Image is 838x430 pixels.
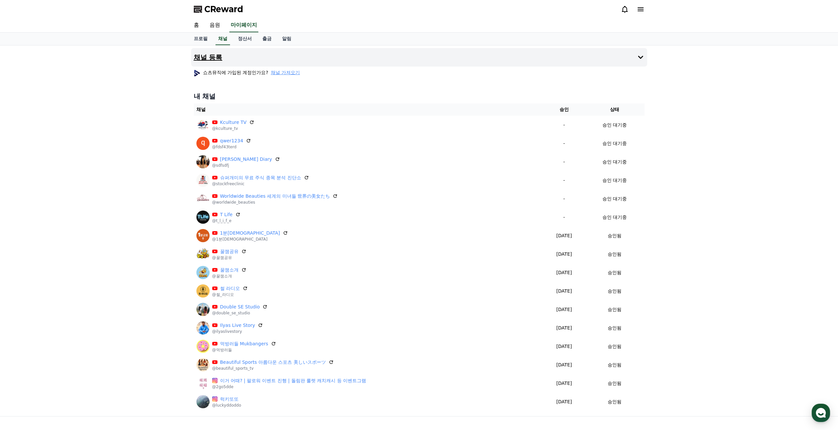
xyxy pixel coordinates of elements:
[212,292,248,297] p: @썰_라디오
[194,69,300,76] p: 쇼츠뮤직에 가입된 계정인가요?
[546,177,582,184] p: -
[546,140,582,147] p: -
[196,155,210,168] img: Sena's Diary
[196,137,210,150] img: qwer1234
[220,267,239,273] a: 꿀잼소개
[196,377,210,390] img: 이거 어때? | 팔로워 이벤트 진행 | 돌림판 룰렛 캐치캐시 등 이벤트그램
[608,269,621,276] p: 승인됨
[204,4,243,14] span: CReward
[212,144,251,150] p: @fdsf43terd
[196,321,210,334] img: Ilyas Live Story
[194,4,243,14] a: CReward
[196,247,210,261] img: 꿀잼공유
[60,219,68,224] span: 대화
[257,33,277,45] a: 출금
[220,396,241,403] a: 럭키또또
[196,118,210,131] img: Kculture TV
[194,70,200,76] img: profile
[188,33,213,45] a: 프로필
[194,54,222,61] h4: 채널 등록
[271,69,300,76] button: 채널 가져오기
[546,232,582,239] p: [DATE]
[43,209,85,225] a: 대화
[212,126,255,131] p: @kculture_tv
[546,306,582,313] p: [DATE]
[212,255,246,260] p: @꿀잼공유
[196,284,210,298] img: 썰 라디오
[212,181,309,186] p: @stockfreeclinic
[212,347,276,353] p: @먹방러들
[602,122,627,129] p: 승인 대기중
[216,33,230,45] a: 채널
[220,156,272,163] a: [PERSON_NAME] Diary
[196,192,210,205] img: Worldwide Beauties 세계의 미녀들 世界の美女たち
[608,380,621,387] p: 승인됨
[608,361,621,368] p: 승인됨
[196,174,210,187] img: 슈퍼개미의 무료 주식 종목 분석 진단소
[85,209,127,225] a: 설정
[21,219,25,224] span: 홈
[229,18,258,32] a: 마이페이지
[196,340,210,353] img: 먹방러들 Mukbangers
[191,48,647,67] button: 채널 등록
[602,158,627,165] p: 승인 대기중
[220,303,260,310] a: Double SE Studio
[196,395,210,408] img: 럭키또또
[546,122,582,129] p: -
[546,361,582,368] p: [DATE]
[233,33,257,45] a: 정산서
[212,163,280,168] p: @sdfsdfj
[212,310,268,316] p: @double_se_studio
[196,211,210,224] img: T Life
[212,384,366,389] p: @2go5dde
[194,92,645,101] h4: 내 채널
[543,103,585,116] th: 승인
[196,229,210,242] img: 1분교회
[212,273,246,279] p: @꿀잼소개
[220,340,268,347] a: 먹방러들 Mukbangers
[546,251,582,258] p: [DATE]
[546,195,582,202] p: -
[546,288,582,295] p: [DATE]
[188,18,204,32] a: 홈
[608,251,621,258] p: 승인됨
[546,214,582,221] p: -
[546,343,582,350] p: [DATE]
[220,119,247,126] a: Kculture TV
[204,18,225,32] a: 음원
[196,266,210,279] img: 꿀잼소개
[212,237,288,242] p: @1분[DEMOGRAPHIC_DATA]
[546,158,582,165] p: -
[585,103,644,116] th: 상태
[196,358,210,371] img: Beautiful Sports 아름다운 스포츠 美しいスポーツ
[602,177,627,184] p: 승인 대기중
[602,214,627,221] p: 승인 대기중
[608,288,621,295] p: 승인됨
[220,230,280,237] a: 1분[DEMOGRAPHIC_DATA]
[212,329,263,334] p: @ilyaslivestory
[212,366,334,371] p: @beautiful_sports_tv
[546,398,582,405] p: [DATE]
[194,103,543,116] th: 채널
[608,398,621,405] p: 승인됨
[220,377,366,384] a: 이거 어때? | 팔로워 이벤트 진행 | 돌림판 룰렛 캐치캐시 등 이벤트그램
[220,322,255,329] a: Ilyas Live Story
[212,218,241,223] p: @t_l_i_f_e
[102,219,110,224] span: 설정
[220,359,326,366] a: Beautiful Sports 아름다운 스포츠 美しいスポーツ
[220,137,243,144] a: qwer1234
[602,195,627,202] p: 승인 대기중
[2,209,43,225] a: 홈
[220,193,330,200] a: Worldwide Beauties 세계의 미녀들 世界の美女たち
[608,343,621,350] p: 승인됨
[220,285,240,292] a: 썰 라디오
[220,174,301,181] a: 슈퍼개미의 무료 주식 종목 분석 진단소
[602,140,627,147] p: 승인 대기중
[220,211,233,218] a: T Life
[212,200,338,205] p: @worldwide_beauties
[608,306,621,313] p: 승인됨
[196,303,210,316] img: Double SE Studio
[546,269,582,276] p: [DATE]
[546,380,582,387] p: [DATE]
